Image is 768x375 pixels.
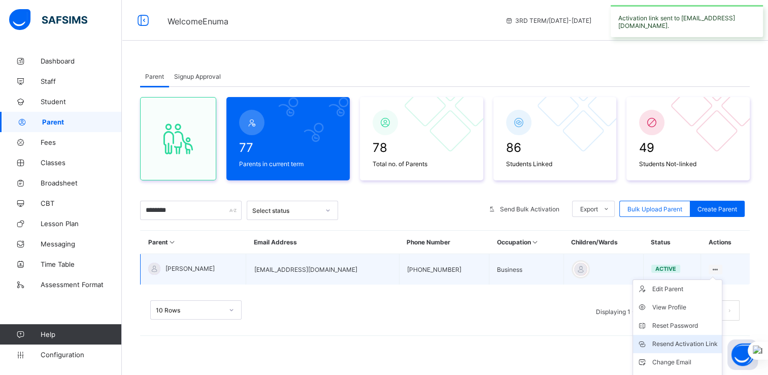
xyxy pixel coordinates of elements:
[652,339,718,349] div: Resend Activation Link
[252,207,319,214] div: Select status
[373,140,471,155] span: 78
[168,238,177,246] i: Sort in Ascending Order
[719,300,740,321] li: 下一页
[399,254,489,285] td: [PHONE_NUMBER]
[627,205,682,213] span: Bulk Upload Parent
[611,5,763,37] div: Activation link sent to [EMAIL_ADDRESS][DOMAIN_NAME].
[505,17,591,24] span: session/term information
[41,351,121,359] span: Configuration
[239,140,337,155] span: 77
[639,140,737,155] span: 49
[588,300,670,321] li: Displaying 1 - 1 out of 1
[652,321,718,331] div: Reset Password
[9,9,87,30] img: safsims
[41,220,122,228] span: Lesson Plan
[727,339,758,370] button: Open asap
[42,118,122,126] span: Parent
[41,260,122,268] span: Time Table
[652,357,718,367] div: Change Email
[246,254,399,285] td: [EMAIL_ADDRESS][DOMAIN_NAME]
[643,231,700,254] th: Status
[489,254,563,285] td: Business
[697,205,737,213] span: Create Parent
[165,265,215,272] span: [PERSON_NAME]
[489,231,563,254] th: Occupation
[41,77,122,85] span: Staff
[700,231,750,254] th: Actions
[500,205,559,213] span: Send Bulk Activation
[145,73,164,80] span: Parent
[41,240,122,248] span: Messaging
[639,160,737,168] span: Students Not-linked
[41,199,122,207] span: CBT
[168,16,228,26] span: Welcome Enuma
[719,300,740,321] button: next page
[156,306,223,314] div: 10 Rows
[655,265,676,272] span: active
[141,231,246,254] th: Parent
[41,330,121,338] span: Help
[602,12,744,29] div: EnumaHappy
[373,160,471,168] span: Total no. of Parents
[563,231,643,254] th: Children/Wards
[652,284,718,294] div: Edit Parent
[174,73,221,80] span: Signup Approval
[580,205,598,213] span: Export
[399,231,489,254] th: Phone Number
[41,98,122,106] span: Student
[246,231,399,254] th: Email Address
[506,160,604,168] span: Students Linked
[41,57,122,65] span: Dashboard
[41,179,122,187] span: Broadsheet
[652,302,718,312] div: View Profile
[41,159,122,167] span: Classes
[239,160,337,168] span: Parents in current term
[41,280,122,289] span: Assessment Format
[531,238,540,246] i: Sort in Ascending Order
[41,138,122,146] span: Fees
[506,140,604,155] span: 86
